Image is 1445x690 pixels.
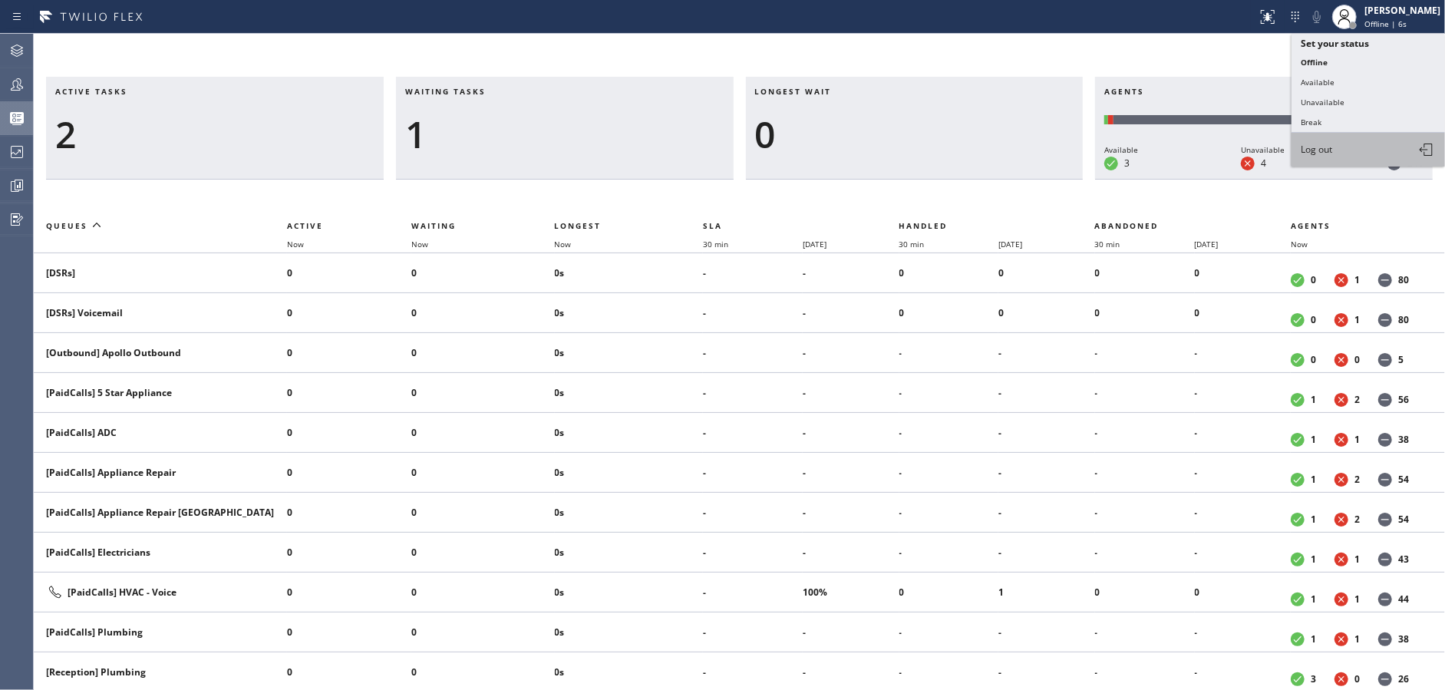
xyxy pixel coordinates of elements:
[46,626,275,639] div: [PaidCalls] Plumbing
[555,421,704,445] li: 0s
[1334,553,1348,566] dt: Unavailable
[1334,672,1348,686] dt: Unavailable
[411,580,555,605] li: 0
[411,620,555,645] li: 0
[1334,473,1348,487] dt: Unavailable
[803,461,899,485] li: -
[899,341,999,365] li: -
[1364,4,1440,17] div: [PERSON_NAME]
[1311,273,1316,286] dd: 0
[1354,273,1360,286] dd: 1
[1354,553,1360,566] dd: 1
[287,381,411,405] li: 0
[1311,313,1316,326] dd: 0
[555,660,704,685] li: 0s
[1311,393,1316,406] dd: 1
[46,220,87,231] span: Queues
[555,381,704,405] li: 0s
[411,421,555,445] li: 0
[555,620,704,645] li: 0s
[703,540,803,565] li: -
[803,660,899,685] li: -
[555,239,572,249] span: Now
[1334,593,1348,606] dt: Unavailable
[411,461,555,485] li: 0
[1354,393,1360,406] dd: 2
[411,381,555,405] li: 0
[1195,301,1291,325] li: 0
[1354,632,1360,645] dd: 1
[1291,313,1305,327] dt: Available
[46,346,275,359] div: [Outbound] Apollo Outbound
[703,341,803,365] li: -
[998,261,1094,286] li: 0
[287,620,411,645] li: 0
[46,426,275,439] div: [PaidCalls] ADC
[411,239,428,249] span: Now
[287,341,411,365] li: 0
[803,239,826,249] span: [DATE]
[1291,632,1305,646] dt: Available
[703,660,803,685] li: -
[703,421,803,445] li: -
[899,220,948,231] span: Handled
[1334,273,1348,287] dt: Unavailable
[899,580,999,605] li: 0
[1354,433,1360,446] dd: 1
[1095,301,1195,325] li: 0
[1291,473,1305,487] dt: Available
[1398,513,1409,526] dd: 54
[899,421,999,445] li: -
[1364,18,1407,29] span: Offline | 6s
[1378,593,1392,606] dt: Offline
[555,580,704,605] li: 0s
[899,500,999,525] li: -
[1124,157,1130,170] dd: 3
[998,500,1094,525] li: -
[555,500,704,525] li: 0s
[703,461,803,485] li: -
[1311,553,1316,566] dd: 1
[803,261,899,286] li: -
[1398,393,1409,406] dd: 56
[1195,461,1291,485] li: -
[1095,660,1195,685] li: -
[1095,461,1195,485] li: -
[1095,620,1195,645] li: -
[1104,143,1138,157] div: Available
[1195,421,1291,445] li: -
[1095,500,1195,525] li: -
[1354,353,1360,366] dd: 0
[899,620,999,645] li: -
[1291,220,1331,231] span: Agents
[405,86,486,97] span: Waiting tasks
[1398,553,1409,566] dd: 43
[1311,473,1316,486] dd: 1
[411,261,555,286] li: 0
[1334,513,1348,527] dt: Unavailable
[1195,540,1291,565] li: -
[555,540,704,565] li: 0s
[803,620,899,645] li: -
[803,381,899,405] li: -
[1104,115,1108,124] div: Available: 3
[46,266,275,279] div: [DSRs]
[287,301,411,325] li: 0
[998,301,1094,325] li: 0
[55,86,127,97] span: Active tasks
[1378,393,1392,407] dt: Offline
[803,301,899,325] li: -
[1354,473,1360,486] dd: 2
[899,261,999,286] li: 0
[1387,157,1401,170] dt: Offline
[1311,513,1316,526] dd: 1
[405,112,724,157] div: 1
[703,220,722,231] span: SLA
[1195,580,1291,605] li: 0
[899,461,999,485] li: -
[703,500,803,525] li: -
[1334,393,1348,407] dt: Unavailable
[899,540,999,565] li: -
[1113,115,1424,124] div: Offline: 240
[287,461,411,485] li: 0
